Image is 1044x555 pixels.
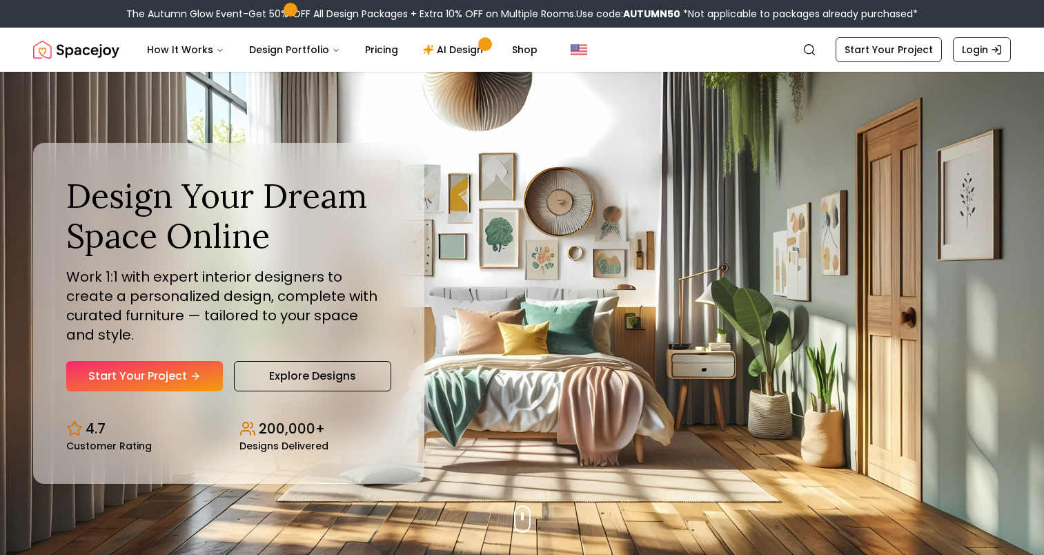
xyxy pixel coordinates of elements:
[623,7,680,21] b: AUTUMN50
[576,7,680,21] span: Use code:
[259,419,325,438] p: 200,000+
[66,408,391,451] div: Design stats
[126,7,918,21] div: The Autumn Glow Event-Get 50% OFF All Design Packages + Extra 10% OFF on Multiple Rooms.
[680,7,918,21] span: *Not applicable to packages already purchased*
[836,37,942,62] a: Start Your Project
[66,361,223,391] a: Start Your Project
[136,36,549,64] nav: Main
[66,176,391,255] h1: Design Your Dream Space Online
[501,36,549,64] a: Shop
[239,441,328,451] small: Designs Delivered
[136,36,235,64] button: How It Works
[571,41,587,58] img: United States
[33,28,1011,72] nav: Global
[86,419,106,438] p: 4.7
[238,36,351,64] button: Design Portfolio
[953,37,1011,62] a: Login
[66,267,391,344] p: Work 1:1 with expert interior designers to create a personalized design, complete with curated fu...
[33,36,119,64] a: Spacejoy
[234,361,391,391] a: Explore Designs
[66,441,152,451] small: Customer Rating
[354,36,409,64] a: Pricing
[33,36,119,64] img: Spacejoy Logo
[412,36,498,64] a: AI Design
